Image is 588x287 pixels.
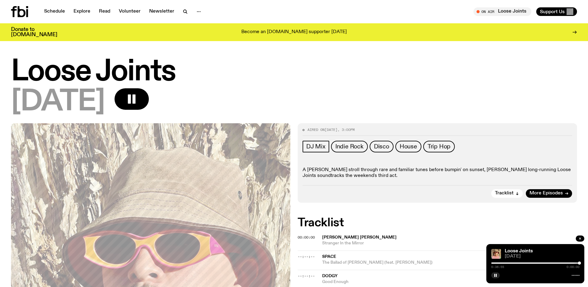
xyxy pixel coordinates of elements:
a: Disco [370,141,394,152]
a: Volunteer [115,7,144,16]
a: House [395,141,421,152]
span: --:--:-- [298,254,315,259]
span: Space [322,254,336,259]
span: , 3:00pm [337,127,355,132]
span: 0:36:55 [491,266,504,269]
a: Read [95,7,114,16]
span: 00:00:00 [298,235,315,240]
a: Explore [70,7,94,16]
span: Stranger In the Mirror [322,240,577,246]
a: More Episodes [526,189,572,198]
span: Dodgy [322,274,337,278]
img: Tyson stands in front of a paperbark tree wearing orange sunglasses, a suede bucket hat and a pin... [491,249,501,259]
span: Trip Hop [428,143,450,150]
span: Tracklist [495,191,514,196]
h3: Donate to [DOMAIN_NAME] [11,27,57,37]
a: Loose Joints [505,249,533,254]
span: House [400,143,417,150]
span: Aired on [307,127,325,132]
p: A [PERSON_NAME] stroll through rare and familiar tunes before bumpin' on sunset, [PERSON_NAME] lo... [303,167,572,179]
span: [DATE] [325,127,337,132]
span: DJ Mix [306,143,326,150]
p: Become an [DOMAIN_NAME] supporter [DATE] [241,29,347,35]
a: Trip Hop [423,141,455,152]
h1: Loose Joints [11,58,577,86]
span: Disco [374,143,389,150]
span: Good Enough [322,279,577,285]
span: Support Us [540,9,565,14]
a: Indie Rock [331,141,368,152]
button: 00:00:00 [298,236,315,239]
a: Schedule [40,7,69,16]
a: DJ Mix [303,141,329,152]
span: Indie Rock [335,143,364,150]
span: [DATE] [505,254,579,259]
button: Tracklist [491,189,523,198]
span: 0:00:00 [567,266,579,269]
h2: Tracklist [298,217,577,228]
span: [PERSON_NAME] [PERSON_NAME] [322,235,397,239]
button: Support Us [536,7,577,16]
span: More Episodes [530,191,563,196]
button: On AirLoose Joints [473,7,531,16]
span: --:--:-- [298,274,315,278]
span: [DATE] [11,88,105,116]
span: The Ballad of [PERSON_NAME] (feat. [PERSON_NAME]) [322,260,577,266]
a: Newsletter [145,7,178,16]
